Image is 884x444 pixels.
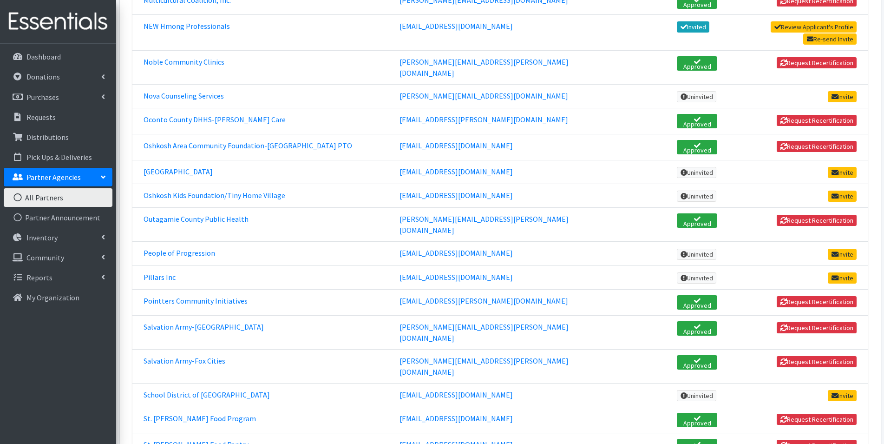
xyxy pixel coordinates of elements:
[4,268,112,287] a: Reports
[399,214,569,235] a: [PERSON_NAME][EMAIL_ADDRESS][PERSON_NAME][DOMAIN_NAME]
[4,108,112,126] a: Requests
[4,148,112,166] a: Pick Ups & Deliveries
[26,273,52,282] p: Reports
[771,21,857,33] a: Review Applicant's Profile
[26,172,81,182] p: Partner Agencies
[4,128,112,146] a: Distributions
[399,91,568,100] a: [PERSON_NAME][EMAIL_ADDRESS][DOMAIN_NAME]
[4,188,112,207] a: All Partners
[828,167,857,178] a: Invite
[399,167,513,176] a: [EMAIL_ADDRESS][DOMAIN_NAME]
[26,293,79,302] p: My Organization
[4,88,112,106] a: Purchases
[803,33,857,45] a: Re-send Invite
[677,56,717,71] span: Approved
[677,114,717,128] span: Approved
[399,191,513,200] a: [EMAIL_ADDRESS][DOMAIN_NAME]
[777,356,857,367] button: Request Recertification
[144,21,230,31] a: NEW Hmong Professionals
[828,390,857,401] a: Invite
[399,57,569,78] a: [PERSON_NAME][EMAIL_ADDRESS][PERSON_NAME][DOMAIN_NAME]
[4,6,112,37] img: HumanEssentials
[677,295,717,310] span: Approved
[144,248,215,258] a: People of Progression
[399,322,569,343] a: [PERSON_NAME][EMAIL_ADDRESS][PERSON_NAME][DOMAIN_NAME]
[26,152,92,162] p: Pick Ups & Deliveries
[4,208,112,227] a: Partner Announcement
[777,322,857,333] button: Request Recertification
[828,191,857,202] a: Invite
[677,167,716,178] span: Uninvited
[399,115,568,124] a: [EMAIL_ADDRESS][PERSON_NAME][DOMAIN_NAME]
[677,140,717,154] span: Approved
[677,191,716,202] span: Uninvited
[399,272,513,282] a: [EMAIL_ADDRESS][DOMAIN_NAME]
[4,248,112,267] a: Community
[144,191,285,200] a: Oshkosh Kids Foundation/Tiny Home Village
[144,167,213,176] a: [GEOGRAPHIC_DATA]
[144,115,286,124] a: Oconto County DHHS-[PERSON_NAME] Care
[777,141,857,152] button: Request Recertification
[144,390,270,399] a: School District of [GEOGRAPHIC_DATA]
[677,272,716,284] span: Uninvited
[677,213,717,228] span: Approved
[144,296,248,305] a: Pointters Community Initiatives
[777,57,857,68] button: Request Recertification
[828,272,857,284] a: Invite
[26,253,64,262] p: Community
[4,228,112,247] a: Inventory
[677,21,709,33] span: Invited
[677,355,717,370] span: Approved
[828,91,857,102] a: Invite
[677,413,717,427] span: Approved
[4,168,112,186] a: Partner Agencies
[399,21,513,31] a: [EMAIL_ADDRESS][DOMAIN_NAME]
[677,249,716,260] span: Uninvited
[777,215,857,226] button: Request Recertification
[144,91,224,100] a: Nova Counseling Services
[26,72,60,81] p: Donations
[777,115,857,126] button: Request Recertification
[399,248,513,258] a: [EMAIL_ADDRESS][DOMAIN_NAME]
[399,414,513,423] a: [EMAIL_ADDRESS][DOMAIN_NAME]
[399,356,569,377] a: [PERSON_NAME][EMAIL_ADDRESS][PERSON_NAME][DOMAIN_NAME]
[777,296,857,307] button: Request Recertification
[144,57,224,66] a: Noble Community Clinics
[399,141,513,150] a: [EMAIL_ADDRESS][DOMAIN_NAME]
[144,322,264,331] a: Salvation Army-[GEOGRAPHIC_DATA]
[144,272,176,282] a: Pillars Inc
[26,113,56,122] p: Requests
[26,133,69,142] p: Distributions
[144,356,225,365] a: Salvation Army-Fox Cities
[26,93,59,102] p: Purchases
[677,390,716,401] span: Uninvited
[777,414,857,425] button: Request Recertification
[399,296,568,305] a: [EMAIL_ADDRESS][PERSON_NAME][DOMAIN_NAME]
[144,214,249,224] a: Outagamie County Public Health
[4,67,112,86] a: Donations
[677,91,716,102] span: Uninvited
[4,47,112,66] a: Dashboard
[26,52,61,61] p: Dashboard
[26,233,58,242] p: Inventory
[4,288,112,307] a: My Organization
[144,141,352,150] a: Oshkosh Area Community Foundation-[GEOGRAPHIC_DATA] PTO
[144,414,256,423] a: St. [PERSON_NAME] Food Program
[399,390,513,399] a: [EMAIL_ADDRESS][DOMAIN_NAME]
[677,321,717,336] span: Approved
[828,249,857,260] a: Invite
